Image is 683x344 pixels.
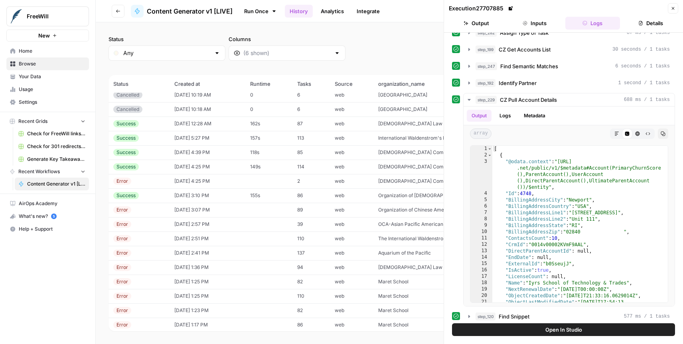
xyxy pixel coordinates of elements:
[476,62,497,70] span: step_247
[292,231,330,246] td: 110
[109,35,225,43] label: Status
[292,246,330,260] td: 137
[113,106,142,113] div: Cancelled
[499,45,551,53] span: CZ Get Accounts List
[476,45,495,53] span: step_199
[500,29,549,37] span: Assign Type of Task
[6,210,89,223] button: What's new? 5
[170,318,245,332] td: [DATE] 1:17 PM
[330,145,373,160] td: web
[476,96,497,104] span: step_229
[464,107,675,306] div: 688 ms / 1 tasks
[243,49,331,57] input: (6 shown)
[470,203,492,210] div: 6
[15,153,89,166] a: Generate Key Takeaways from Webinar Transcripts
[292,260,330,275] td: 94
[113,293,131,300] div: Error
[113,307,131,314] div: Error
[449,17,504,30] button: Output
[615,63,670,70] span: 6 seconds / 1 tasks
[292,217,330,231] td: 39
[170,188,245,203] td: [DATE] 3:10 PM
[15,127,89,140] a: Check for FreeWill links on partner's external website
[245,75,293,93] th: Runtime
[292,88,330,102] td: 6
[7,210,89,222] div: What's new?
[464,77,675,89] button: 1 second / 1 tasks
[470,248,492,254] div: 13
[464,310,675,323] button: 577 ms / 1 tasks
[624,96,670,103] span: 688 ms / 1 tasks
[6,83,89,96] a: Usage
[378,178,559,184] span: Jewish Community Center of Greater Kansas City
[113,120,139,127] div: Success
[499,312,529,320] span: Find Snippet
[378,279,409,285] span: Maret School
[131,5,233,18] a: Content Generator v1 [LIVE]
[147,6,233,16] span: Content Generator v1 [LIVE]
[378,293,409,299] span: Maret School
[464,60,675,73] button: 6 seconds / 1 tasks
[170,231,245,246] td: [DATE] 2:51 PM
[352,5,385,18] a: Integrate
[113,321,131,328] div: Error
[464,43,675,56] button: 30 seconds / 1 tasks
[6,45,89,57] a: Home
[170,260,245,275] td: [DATE] 1:36 PM
[470,190,492,197] div: 4
[330,117,373,131] td: web
[6,70,89,83] a: Your Data
[545,326,582,334] span: Open In Studio
[6,197,89,210] a: AirOps Academy
[470,222,492,229] div: 9
[470,158,492,190] div: 3
[292,75,330,93] th: Tasks
[476,29,497,37] span: step_282
[470,254,492,261] div: 14
[470,235,492,241] div: 11
[19,200,85,207] span: AirOps Academy
[113,134,139,142] div: Success
[113,221,131,228] div: Error
[170,289,245,303] td: [DATE] 1:25 PM
[170,102,245,117] td: [DATE] 10:18 AM
[6,96,89,109] a: Settings
[470,216,492,222] div: 8
[6,115,89,127] button: Recent Grids
[330,217,373,231] td: web
[285,5,313,18] a: History
[292,131,330,145] td: 113
[38,32,50,40] span: New
[378,250,431,256] span: Aquarium of the Pacific
[452,323,675,336] button: Open In Studio
[27,156,85,163] span: Generate Key Takeaways from Webinar Transcripts
[378,235,523,241] span: The International Waldenstrom's Macroglobulinemia Foundation
[292,160,330,174] td: 114
[476,312,495,320] span: step_120
[330,260,373,275] td: web
[245,188,293,203] td: 155s
[15,178,89,190] a: Content Generator v1 [LIVE]
[330,131,373,145] td: web
[18,168,60,175] span: Recent Workflows
[239,4,282,18] a: Run Once
[623,17,678,30] button: Details
[109,75,170,93] th: Status
[27,130,85,137] span: Check for FreeWill links on partner's external website
[378,264,459,270] span: Transgender Law Center
[467,110,492,122] button: Output
[618,79,670,87] span: 1 second / 1 tasks
[378,135,513,141] span: International Waldenstrom's Macroglobulinemia Foundation
[470,197,492,203] div: 5
[507,17,562,30] button: Inputs
[627,29,670,36] span: 87 ms / 1 tasks
[499,79,537,87] span: Identify Partner
[170,303,245,318] td: [DATE] 1:23 PM
[378,149,559,155] span: Jewish Community Center of Greater Kansas City
[470,241,492,248] div: 12
[470,146,492,152] div: 1
[292,289,330,303] td: 110
[378,192,468,198] span: Organization of Chinese Americans
[170,131,245,145] td: [DATE] 5:27 PM
[113,249,131,257] div: Error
